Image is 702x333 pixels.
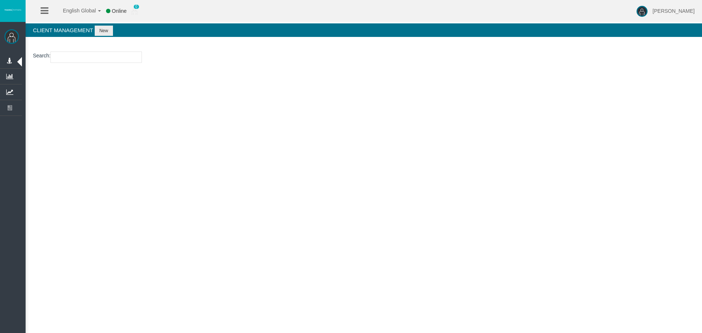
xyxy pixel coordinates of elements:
[33,27,93,33] span: Client Management
[4,8,22,11] img: logo.svg
[95,26,113,36] button: New
[112,8,127,14] span: Online
[653,8,695,14] span: [PERSON_NAME]
[133,4,139,9] span: 0
[132,8,137,15] img: user_small.png
[53,8,96,14] span: English Global
[637,6,648,17] img: user-image
[33,52,49,60] label: Search
[33,52,695,63] p: :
